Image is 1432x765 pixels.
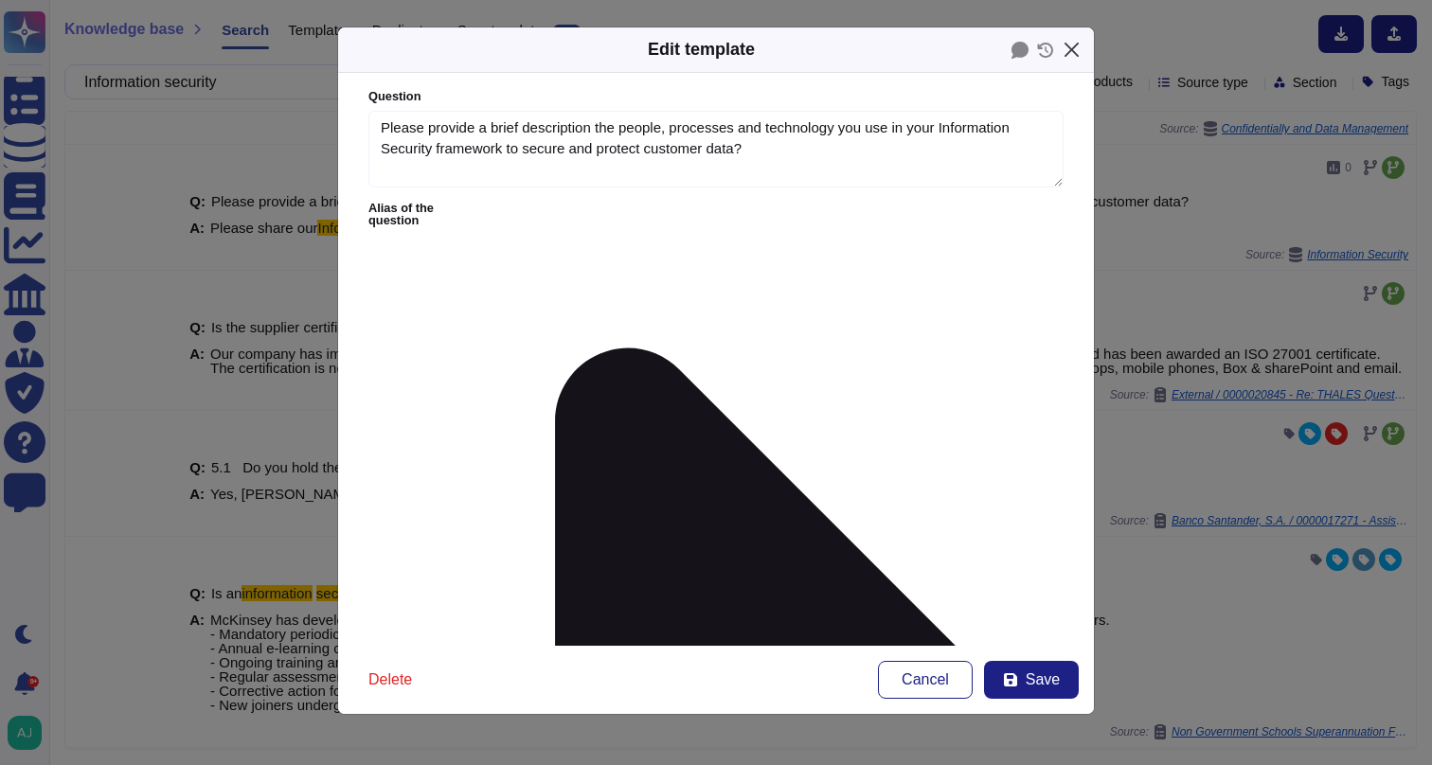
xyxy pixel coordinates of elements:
[648,37,755,62] div: Edit template
[1057,35,1086,64] button: Close
[368,672,412,687] span: Delete
[878,661,973,699] button: Cancel
[1026,672,1060,687] span: Save
[984,661,1079,699] button: Save
[902,672,949,687] span: Cancel
[368,111,1064,188] textarea: Please provide a brief description the people, processes and technology you use in your Informati...
[368,91,1064,103] label: Question
[353,661,427,699] button: Delete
